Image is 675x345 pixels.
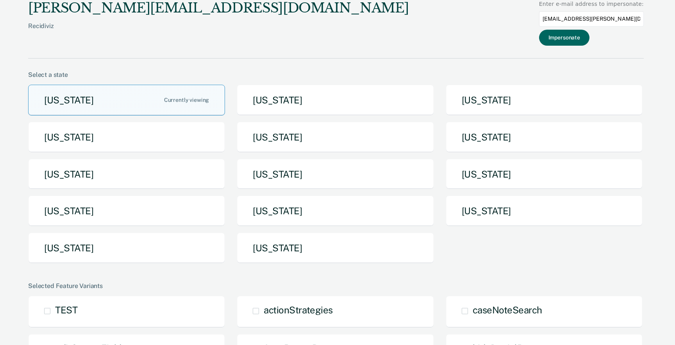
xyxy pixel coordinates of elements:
span: caseNoteSearch [473,304,542,315]
button: [US_STATE] [237,196,434,226]
div: Recidiviz [28,22,409,42]
button: [US_STATE] [446,85,643,116]
button: Impersonate [539,30,589,46]
div: Selected Feature Variants [28,282,644,290]
span: actionStrategies [264,304,332,315]
button: [US_STATE] [28,122,225,153]
button: [US_STATE] [237,122,434,153]
span: TEST [55,304,77,315]
button: [US_STATE] [237,233,434,263]
button: [US_STATE] [28,233,225,263]
button: [US_STATE] [237,159,434,190]
button: [US_STATE] [28,85,225,116]
div: Select a state [28,71,644,78]
button: [US_STATE] [28,196,225,226]
button: [US_STATE] [28,159,225,190]
button: [US_STATE] [446,122,643,153]
button: [US_STATE] [446,196,643,226]
button: [US_STATE] [237,85,434,116]
button: [US_STATE] [446,159,643,190]
input: Enter an email to impersonate... [539,11,644,27]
